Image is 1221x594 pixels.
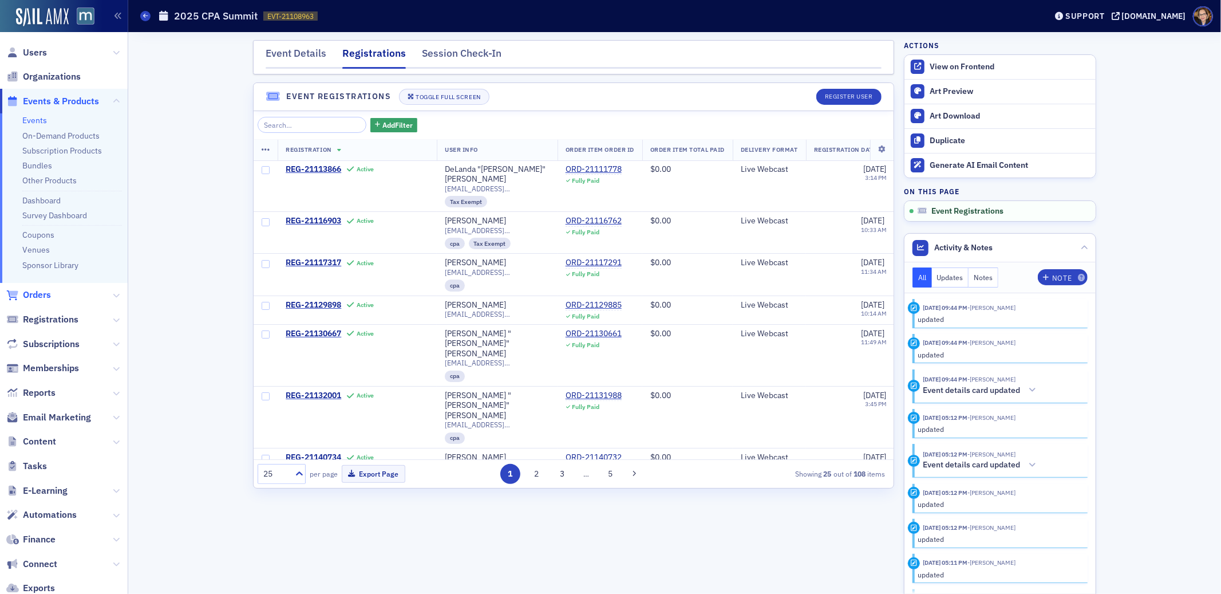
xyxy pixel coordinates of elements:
[445,420,550,429] span: [EMAIL_ADDRESS][DOMAIN_NAME]
[445,196,487,207] div: Tax Exempt
[741,453,798,463] div: Live Webcast
[863,390,887,400] span: [DATE]
[6,95,99,108] a: Events & Products
[23,558,57,571] span: Connect
[566,216,622,226] div: ORD-21116762
[286,216,429,226] a: REG-21116903Active
[1038,269,1088,285] button: Note
[6,338,80,351] a: Subscriptions
[861,328,884,339] span: [DATE]
[650,164,671,174] span: $0.00
[357,166,374,173] div: Active
[22,260,78,270] a: Sponsor Library
[445,453,506,463] a: [PERSON_NAME]
[908,522,920,534] div: Update
[932,206,1004,217] span: Event Registrations
[566,164,622,175] a: ORD-21111778
[968,304,1016,312] span: Michelle Brown
[445,310,550,318] span: [EMAIL_ADDRESS][DOMAIN_NAME]
[908,380,920,392] div: Activity
[650,328,671,339] span: $0.00
[572,270,599,278] div: Fully Paid
[399,89,489,105] button: Toggle Full Screen
[821,469,833,479] strong: 25
[445,164,550,184] a: DeLanda "[PERSON_NAME]" [PERSON_NAME]
[22,131,100,141] a: On-Demand Products
[923,339,968,347] time: 9/17/2025 09:44 PM
[904,186,1096,196] h4: On this page
[968,414,1016,422] span: Michelle Brown
[816,89,882,105] button: Register User
[1112,12,1190,20] button: [DOMAIN_NAME]
[445,432,465,444] div: cpa
[6,485,68,497] a: E-Learning
[382,120,413,130] span: Add Filter
[741,258,798,268] div: Live Webcast
[286,329,341,339] span: REG-21130667
[904,40,939,50] h4: Actions
[6,533,56,546] a: Finance
[923,489,968,497] time: 9/9/2025 05:12 PM
[572,341,599,349] div: Fully Paid
[286,145,331,154] span: Registration
[912,268,932,288] button: All
[1052,275,1072,281] div: Note
[861,226,887,234] time: 10:33 AM
[23,460,47,473] span: Tasks
[286,329,429,339] a: REG-21130667Active
[918,349,1080,360] div: updated
[566,391,622,401] div: ORD-21131988
[572,229,599,236] div: Fully Paid
[6,46,47,59] a: Users
[286,391,341,401] span: REG-21132001
[572,177,599,184] div: Fully Paid
[923,524,968,532] time: 9/9/2025 05:12 PM
[500,464,520,484] button: 1
[357,217,374,225] div: Active
[342,465,405,483] button: Export Page
[650,215,671,226] span: $0.00
[23,485,68,497] span: E-Learning
[23,362,79,375] span: Memberships
[445,258,506,268] a: [PERSON_NAME]
[861,268,887,276] time: 11:34 AM
[22,160,52,171] a: Bundles
[968,489,1016,497] span: Michelle Brown
[741,216,798,226] div: Live Webcast
[904,55,1096,79] a: View on Frontend
[445,300,506,310] a: [PERSON_NAME]
[908,455,920,467] div: Activity
[650,257,671,268] span: $0.00
[22,175,77,186] a: Other Products
[930,160,1090,171] div: Generate AI Email Content
[918,314,1080,324] div: updated
[445,216,506,226] a: [PERSON_NAME]
[22,210,87,221] a: Survey Dashboard
[357,301,374,309] div: Active
[566,329,622,339] a: ORD-21130661
[77,7,94,25] img: SailAMX
[741,329,798,339] div: Live Webcast
[357,259,374,267] div: Active
[6,460,47,473] a: Tasks
[6,313,78,326] a: Registrations
[445,359,550,367] span: [EMAIL_ADDRESS][DOMAIN_NAME]
[968,524,1016,532] span: Michelle Brown
[566,258,622,268] a: ORD-21117291
[572,313,599,320] div: Fully Paid
[566,453,622,463] div: ORD-21140732
[357,392,374,399] div: Active
[286,300,429,310] a: REG-21129898Active
[6,411,91,424] a: Email Marketing
[6,509,77,521] a: Automations
[286,164,341,175] span: REG-21113866
[861,309,887,317] time: 10:14 AM
[445,329,550,359] div: [PERSON_NAME] "[PERSON_NAME]" [PERSON_NAME]
[286,391,429,401] a: REG-21132001Active
[741,300,798,310] div: Live Webcast
[935,242,993,254] span: Activity & Notes
[22,145,102,156] a: Subscription Products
